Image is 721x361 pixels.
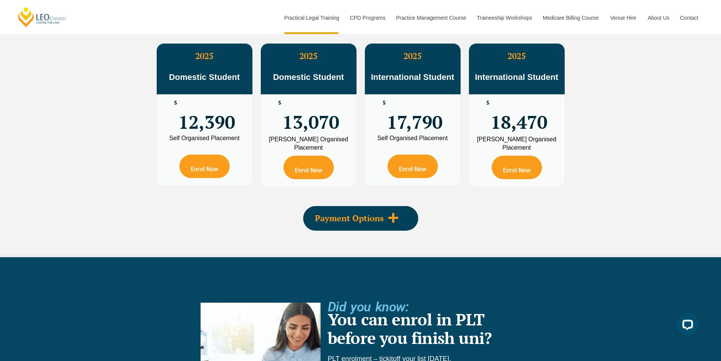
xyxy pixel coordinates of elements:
[283,156,334,179] a: Enrol Now
[365,51,461,61] h3: 2025
[604,2,642,34] a: Venue Hire
[344,2,390,34] a: CPD Programs
[491,100,547,130] span: 18,470
[383,100,386,106] span: $
[174,100,177,106] span: $
[371,72,454,82] span: International Student
[391,2,471,34] a: Practice Management Course
[17,6,67,28] a: [PERSON_NAME] Centre for Law
[387,100,442,130] span: 17,790
[492,156,542,179] a: Enrol Now
[278,100,281,106] span: $
[279,2,344,34] a: Practical Legal Training
[157,51,252,61] h3: 2025
[178,100,235,130] span: 12,390
[471,2,537,34] a: Traineeship Workshops
[282,100,339,130] span: 13,070
[162,135,247,141] div: Self Organised Placement
[670,310,702,342] iframe: LiveChat chat widget
[273,72,344,82] span: Domestic Student
[328,308,492,348] a: You can enrol in PLT before you finish uni?
[642,2,674,34] a: About Us
[537,2,604,34] a: Medicare Billing Course
[469,51,565,61] h3: 2025
[486,100,489,106] span: $
[266,135,351,152] div: [PERSON_NAME] Organised Placement
[371,135,455,141] div: Self Organised Placement
[169,72,240,82] span: Domestic Student
[475,135,559,152] div: [PERSON_NAME] Organised Placement
[475,72,558,82] span: International Student
[261,51,357,61] h3: 2025
[315,214,384,222] span: Payment Options
[674,2,704,34] a: Contact
[388,155,438,178] a: Enrol Now
[179,155,230,178] a: Enrol Now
